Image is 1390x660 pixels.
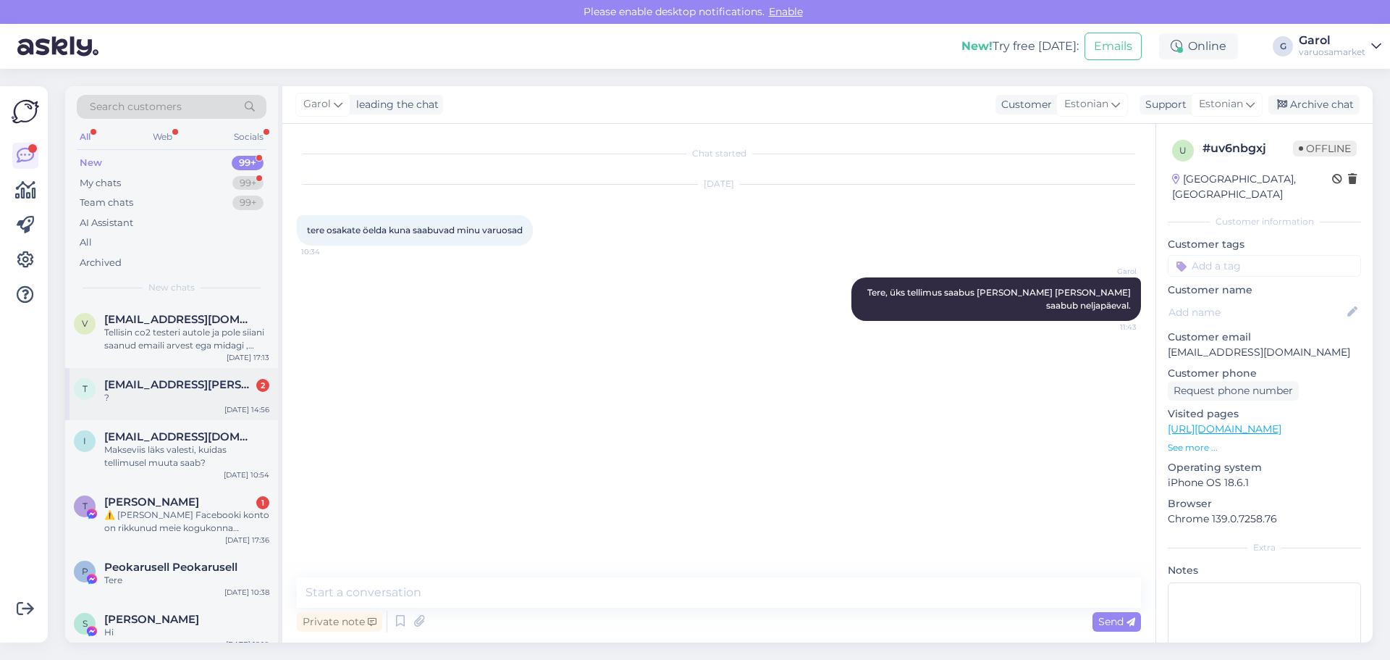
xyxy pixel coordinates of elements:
[297,177,1141,191] div: [DATE]
[232,156,264,170] div: 99+
[303,96,331,112] span: Garol
[1140,97,1187,112] div: Support
[90,99,182,114] span: Search customers
[764,5,807,18] span: Enable
[104,561,237,574] span: Peokarusell Peokarusell
[225,535,269,546] div: [DATE] 17:36
[1168,237,1361,252] p: Customer tags
[1268,95,1360,114] div: Archive chat
[104,509,269,535] div: ⚠️ [PERSON_NAME] Facebooki konto on rikkunud meie kogukonna standardeid. Meie süsteem on saanud p...
[80,235,92,250] div: All
[301,246,355,257] span: 10:34
[224,469,269,480] div: [DATE] 10:54
[1168,366,1361,381] p: Customer phone
[1168,511,1361,527] p: Chrome 139.0.7258.76
[83,383,88,394] span: t
[995,97,1052,112] div: Customer
[82,318,88,329] span: v
[1168,563,1361,578] p: Notes
[12,98,39,125] img: Askly Logo
[961,38,1079,55] div: Try free [DATE]:
[1172,172,1332,202] div: [GEOGRAPHIC_DATA], [GEOGRAPHIC_DATA]
[104,313,255,326] span: vennusaar@gmail.com
[224,404,269,415] div: [DATE] 14:56
[1168,496,1361,511] p: Browser
[1168,422,1281,435] a: [URL][DOMAIN_NAME]
[104,326,269,352] div: Tellisin co2 testeri autole ja pole siiani saanud emaili arvest ega midagi , tellimuse viide on X...
[1168,406,1361,422] p: Visited pages
[1064,96,1108,112] span: Estonian
[1168,441,1361,454] p: See more ...
[104,626,269,639] div: Hi
[1168,345,1361,360] p: [EMAIL_ADDRESS][DOMAIN_NAME]
[1273,36,1293,57] div: G
[1293,141,1357,156] span: Offline
[232,176,264,191] div: 99+
[104,613,199,626] span: Sally Wu
[1168,541,1361,554] div: Extra
[104,496,199,509] span: Thabiso Tsubele
[83,435,86,446] span: i
[297,147,1141,160] div: Chat started
[961,39,993,53] b: New!
[150,128,175,146] div: Web
[104,391,269,404] div: ?
[226,639,269,650] div: [DATE] 19:10
[148,281,195,294] span: New chats
[83,501,88,511] span: T
[1299,35,1381,58] a: Garolvaruosamarket
[1168,304,1344,320] input: Add name
[82,566,88,577] span: P
[231,128,266,146] div: Socials
[256,379,269,392] div: 2
[1098,615,1135,628] span: Send
[104,430,255,443] span: info.stuudioauto@gmail.com
[1159,33,1238,59] div: Online
[1299,35,1365,46] div: Garol
[104,378,255,391] span: tuovijuk@palkki.oulu.fi
[104,443,269,469] div: Makseviis läks valesti, kuidas tellimusel muuta saab?
[307,225,523,235] span: tere osakate öelda kuna saabuvad minu varuosad
[297,612,382,632] div: Private note
[80,176,121,191] div: My chats
[1168,215,1361,228] div: Customer information
[1168,255,1361,277] input: Add a tag
[83,618,88,629] span: S
[1179,145,1187,156] span: u
[232,196,264,210] div: 99+
[1168,283,1361,298] p: Customer name
[227,352,269,363] div: [DATE] 17:13
[350,97,439,112] div: leading the chat
[1168,330,1361,345] p: Customer email
[80,216,133,230] div: AI Assistant
[80,156,102,170] div: New
[1168,381,1299,401] div: Request phone number
[1202,140,1293,157] div: # uv6nbgxj
[1299,46,1365,58] div: varuosamarket
[1082,322,1137,333] span: 11:43
[1168,460,1361,475] p: Operating system
[77,128,93,146] div: All
[1199,96,1243,112] span: Estonian
[224,587,269,598] div: [DATE] 10:38
[1168,475,1361,490] p: iPhone OS 18.6.1
[1082,266,1137,277] span: Garol
[80,196,133,210] div: Team chats
[104,574,269,587] div: Tere
[80,256,122,270] div: Archived
[256,496,269,509] div: 1
[867,287,1133,311] span: Tere, üks tellimus saabus [PERSON_NAME] [PERSON_NAME] saabub neljapäeval.
[1084,33,1142,60] button: Emails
